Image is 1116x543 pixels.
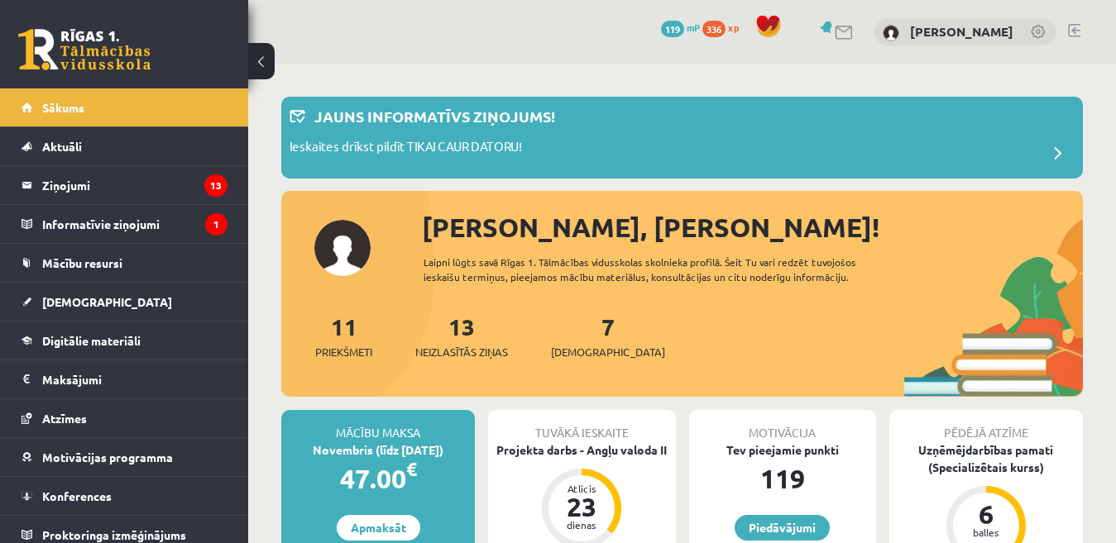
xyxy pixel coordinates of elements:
[689,459,876,498] div: 119
[18,29,151,70] a: Rīgas 1. Tālmācības vidusskola
[488,441,675,459] div: Projekta darbs - Angļu valoda II
[406,457,417,481] span: €
[424,255,904,284] div: Laipni lūgts savā Rīgas 1. Tālmācības vidusskolas skolnieka profilā. Šeit Tu vari redzēt tuvojošo...
[551,312,665,360] a: 7[DEMOGRAPHIC_DATA]
[702,21,747,34] a: 336 xp
[415,312,508,360] a: 13Neizlasītās ziņas
[889,441,1083,476] div: Uzņēmējdarbības pamati (Specializētais kurss)
[910,23,1013,40] a: [PERSON_NAME]
[42,450,173,464] span: Motivācijas programma
[728,21,739,34] span: xp
[205,213,228,236] i: 1
[42,488,112,503] span: Konferences
[488,410,675,441] div: Tuvākā ieskaite
[42,139,82,154] span: Aktuāli
[315,344,372,360] span: Priekšmeti
[551,344,665,360] span: [DEMOGRAPHIC_DATA]
[415,344,508,360] span: Neizlasītās ziņas
[422,207,1083,247] div: [PERSON_NAME], [PERSON_NAME]!
[22,244,228,282] a: Mācību resursi
[42,100,84,115] span: Sākums
[42,255,122,270] span: Mācību resursi
[204,174,228,197] i: 13
[42,527,186,542] span: Proktoringa izmēģinājums
[661,21,700,34] a: 119 mP
[961,501,1011,527] div: 6
[883,25,899,41] img: Edgars Kleinbergs
[315,312,372,360] a: 11Priekšmeti
[281,459,475,498] div: 47.00
[314,105,555,127] p: Jauns informatīvs ziņojums!
[22,127,228,165] a: Aktuāli
[557,520,606,530] div: dienas
[42,360,228,398] legend: Maksājumi
[702,21,726,37] span: 336
[42,205,228,243] legend: Informatīvie ziņojumi
[42,166,228,204] legend: Ziņojumi
[687,21,700,34] span: mP
[557,493,606,520] div: 23
[22,166,228,204] a: Ziņojumi13
[22,399,228,437] a: Atzīmes
[337,515,420,541] a: Apmaksāt
[689,441,876,459] div: Tev pieejamie punkti
[22,205,228,243] a: Informatīvie ziņojumi1
[281,441,475,459] div: Novembris (līdz [DATE])
[22,360,228,398] a: Maksājumi
[889,410,1083,441] div: Pēdējā atzīme
[22,438,228,476] a: Motivācijas programma
[290,105,1075,170] a: Jauns informatīvs ziņojums! Ieskaites drīkst pildīt TIKAI CAUR DATORU!
[42,294,172,309] span: [DEMOGRAPHIC_DATA]
[42,411,87,426] span: Atzīmes
[557,483,606,493] div: Atlicis
[661,21,684,37] span: 119
[42,333,141,348] span: Digitālie materiāli
[290,137,522,160] p: Ieskaites drīkst pildīt TIKAI CAUR DATORU!
[22,88,228,126] a: Sākums
[22,283,228,321] a: [DEMOGRAPHIC_DATA]
[961,527,1011,537] div: balles
[22,322,228,360] a: Digitālie materiāli
[735,515,830,541] a: Piedāvājumi
[281,410,475,441] div: Mācību maksa
[689,410,876,441] div: Motivācija
[22,477,228,515] a: Konferences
